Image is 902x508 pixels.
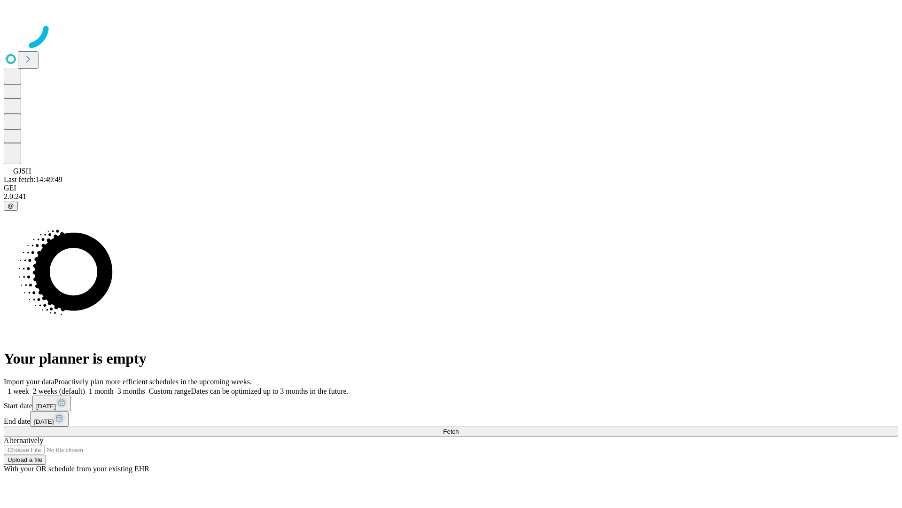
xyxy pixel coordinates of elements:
[8,387,29,395] span: 1 week
[4,201,18,211] button: @
[4,396,898,411] div: Start date
[32,396,71,411] button: [DATE]
[89,387,114,395] span: 1 month
[13,167,31,175] span: GJSH
[117,387,145,395] span: 3 months
[4,378,54,386] span: Import your data
[4,175,62,183] span: Last fetch: 14:49:49
[443,428,459,435] span: Fetch
[4,350,898,367] h1: Your planner is empty
[4,192,898,201] div: 2.0.241
[8,202,14,209] span: @
[54,378,252,386] span: Proactively plan more efficient schedules in the upcoming weeks.
[30,411,69,427] button: [DATE]
[4,455,46,465] button: Upload a file
[4,427,898,437] button: Fetch
[191,387,348,395] span: Dates can be optimized up to 3 months in the future.
[34,418,54,425] span: [DATE]
[4,184,898,192] div: GEI
[33,387,85,395] span: 2 weeks (default)
[4,437,43,444] span: Alternatively
[4,411,898,427] div: End date
[149,387,191,395] span: Custom range
[4,465,149,473] span: With your OR schedule from your existing EHR
[36,403,56,410] span: [DATE]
